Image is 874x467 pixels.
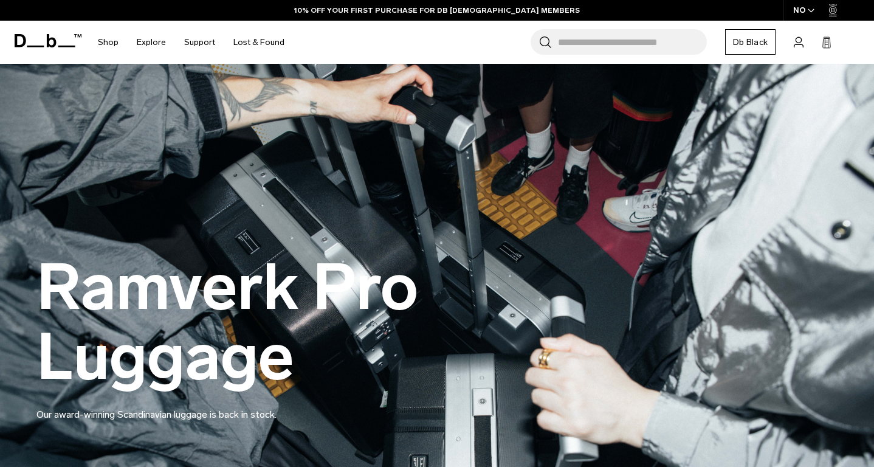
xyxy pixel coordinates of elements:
a: Support [184,21,215,64]
nav: Main Navigation [89,21,294,64]
a: Lost & Found [233,21,284,64]
h1: Ramverk Pro Luggage [36,252,583,393]
a: 10% OFF YOUR FIRST PURCHASE FOR DB [DEMOGRAPHIC_DATA] MEMBERS [294,5,580,16]
a: Shop [98,21,119,64]
a: Db Black [725,29,776,55]
a: Explore [137,21,166,64]
p: Our award-winning Scandinavian luggage is back in stock. [36,393,328,422]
